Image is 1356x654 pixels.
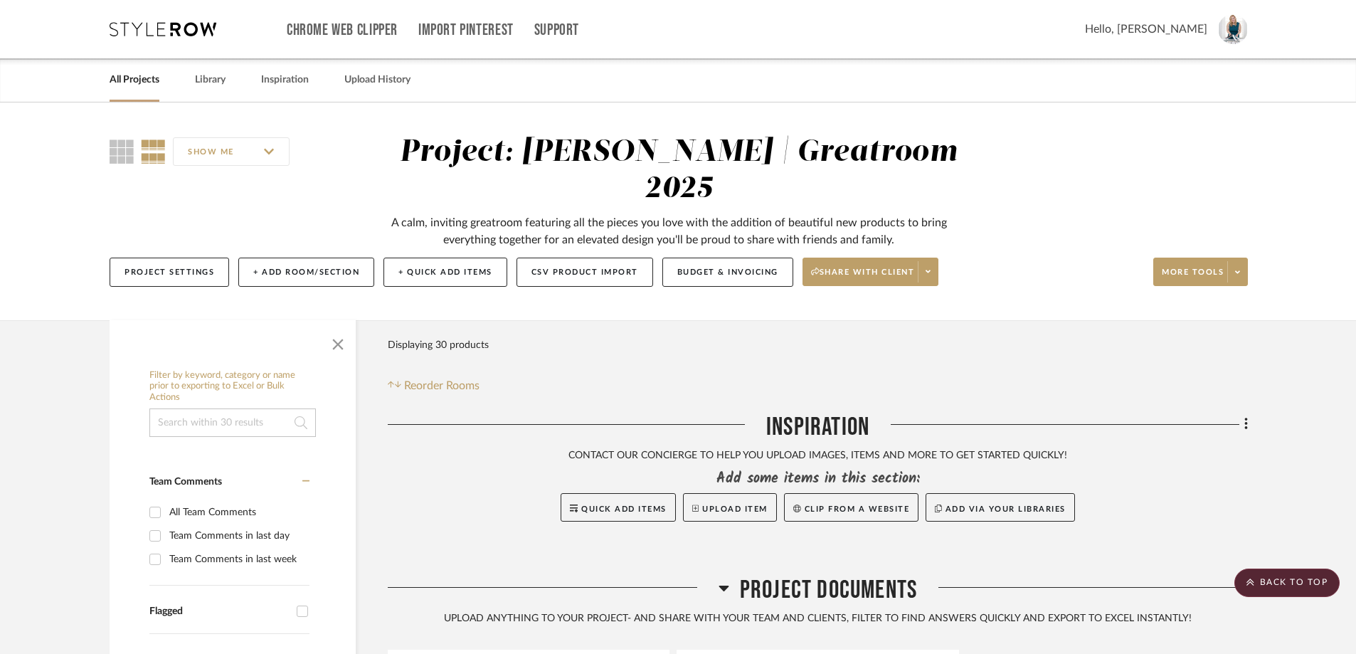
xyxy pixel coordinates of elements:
[1218,14,1248,44] img: avatar
[369,214,968,248] div: A calm, inviting greatroom featuring all the pieces you love with the addition of beautiful new p...
[517,258,653,287] button: CSV Product Import
[388,611,1248,627] div: UPLOAD ANYTHING TO YOUR PROJECT- AND SHARE WITH YOUR TEAM AND CLIENTS, FILTER TO FIND ANSWERS QUI...
[149,477,222,487] span: Team Comments
[811,267,915,288] span: Share with client
[110,70,159,90] a: All Projects
[926,493,1075,522] button: Add via your libraries
[195,70,226,90] a: Library
[383,258,507,287] button: + Quick Add Items
[400,137,958,204] div: Project: [PERSON_NAME] | Greatroom 2025
[388,377,480,394] button: Reorder Rooms
[149,370,316,404] h6: Filter by keyword, category or name prior to exporting to Excel or Bulk Actions
[1234,569,1340,597] scroll-to-top-button: BACK TO TOP
[561,493,676,522] button: Quick Add Items
[803,258,939,286] button: Share with client
[662,258,793,287] button: Budget & Invoicing
[238,258,374,287] button: + Add Room/Section
[169,548,306,571] div: Team Comments in last week
[388,448,1248,464] div: CONTACT OUR CONCIERGE TO HELP YOU UPLOAD IMAGES, ITEMS AND MORE TO GET STARTED QUICKLY!
[388,469,1248,489] div: Add some items in this section:
[418,24,514,36] a: Import Pinterest
[404,377,480,394] span: Reorder Rooms
[261,70,309,90] a: Inspiration
[388,331,489,359] div: Displaying 30 products
[740,575,917,606] span: Project Documents
[149,606,290,618] div: Flagged
[1162,267,1224,288] span: More tools
[344,70,410,90] a: Upload History
[534,24,579,36] a: Support
[287,24,398,36] a: Chrome Web Clipper
[1153,258,1248,286] button: More tools
[581,505,667,513] span: Quick Add Items
[110,258,229,287] button: Project Settings
[784,493,918,522] button: Clip from a website
[324,327,352,356] button: Close
[169,524,306,547] div: Team Comments in last day
[149,408,316,437] input: Search within 30 results
[683,493,777,522] button: Upload Item
[1085,21,1207,38] span: Hello, [PERSON_NAME]
[169,501,306,524] div: All Team Comments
